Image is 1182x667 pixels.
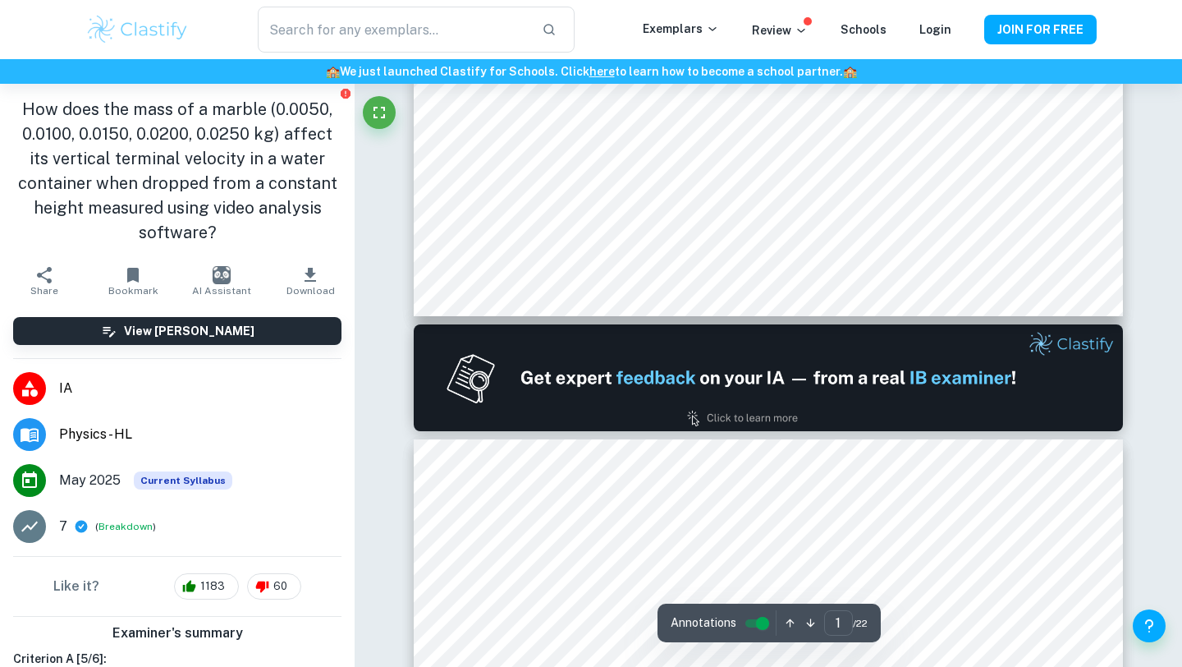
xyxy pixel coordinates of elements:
span: 60 [264,578,296,595]
a: here [589,65,615,78]
button: View [PERSON_NAME] [13,317,341,345]
span: 🏫 [326,65,340,78]
button: Bookmark [89,258,177,304]
h6: Examiner's summary [7,623,348,643]
div: 60 [247,573,301,600]
span: May 2025 [59,471,121,490]
button: Download [266,258,355,304]
a: Schools [841,23,886,36]
p: 7 [59,517,67,536]
span: AI Assistant [192,285,251,297]
img: AI Assistant [213,266,231,284]
button: Breakdown [98,519,153,534]
span: 🏫 [843,65,857,78]
h1: How does the mass of a marble (0.0050, 0.0100, 0.0150, 0.0200, 0.0250 kg) affect its vertical ter... [13,97,341,245]
img: Ad [414,324,1123,431]
span: Current Syllabus [134,471,232,490]
div: This exemplar is based on the current syllabus. Feel free to refer to it for inspiration/ideas wh... [134,471,232,490]
button: Report issue [339,87,351,99]
span: ( ) [95,519,156,535]
h6: Like it? [53,577,99,596]
div: 1183 [174,573,239,600]
span: Annotations [671,614,736,632]
span: / 22 [853,616,868,631]
span: Download [286,285,335,297]
button: Help and Feedback [1133,609,1166,642]
span: Share [30,285,58,297]
a: Login [919,23,951,36]
span: IA [59,379,341,398]
span: Physics - HL [59,425,341,444]
h6: View [PERSON_NAME] [124,322,254,340]
button: Fullscreen [363,96,396,129]
p: Review [752,21,808,39]
button: JOIN FOR FREE [984,15,1097,44]
span: 1183 [191,578,234,595]
img: Clastify logo [85,13,190,46]
button: AI Assistant [177,258,266,304]
h6: We just launched Clastify for Schools. Click to learn how to become a school partner. [3,62,1179,80]
span: Bookmark [108,285,158,297]
p: Exemplars [643,20,719,38]
input: Search for any exemplars... [258,7,529,53]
